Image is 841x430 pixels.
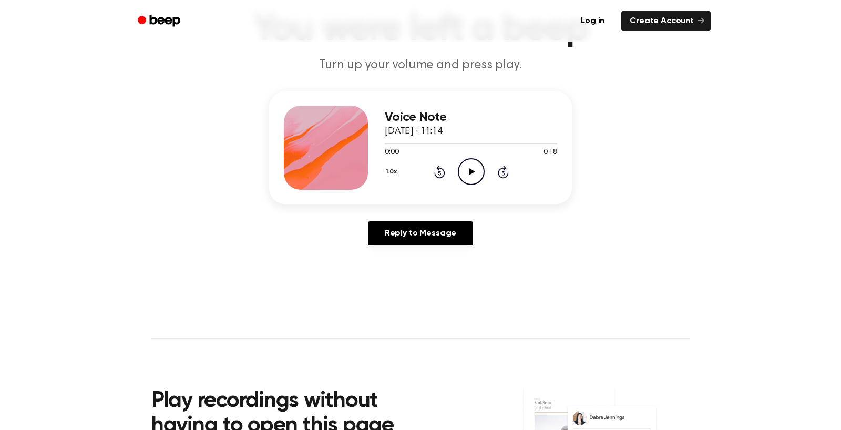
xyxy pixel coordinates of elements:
a: Create Account [621,11,711,31]
span: 0:00 [385,147,398,158]
button: 1.0x [385,163,401,181]
a: Log in [570,9,615,33]
a: Beep [130,11,190,32]
span: 0:18 [543,147,557,158]
p: Turn up your volume and press play. [219,57,622,74]
a: Reply to Message [368,221,473,245]
h3: Voice Note [385,110,557,125]
span: [DATE] · 11:14 [385,127,443,136]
